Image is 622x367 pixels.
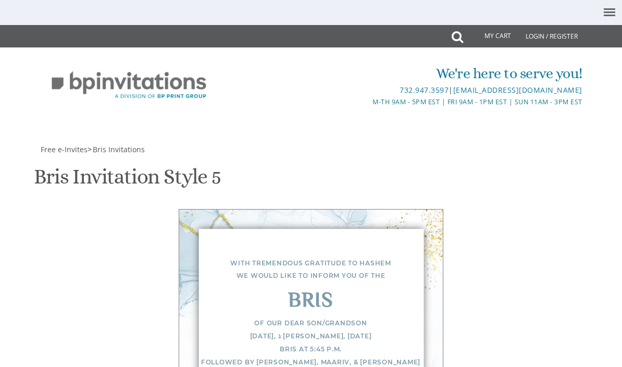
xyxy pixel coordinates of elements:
a: Free e-Invites [40,144,88,154]
h1: Bris Invitation Style 5 [34,165,220,196]
iframe: chat widget [578,325,612,357]
a: 732.947.3597 [400,85,449,95]
div: Bris [200,296,422,309]
img: BP Invitation Loft [40,64,218,107]
div: M-Th 9am - 5pm EST | Fri 9am - 1pm EST | Sun 11am - 3pm EST [221,96,582,107]
span: > [88,144,145,154]
div: We're here to serve you! [221,63,582,84]
span: Bris Invitations [93,144,145,154]
a: Bris Invitations [92,144,145,154]
div: | [221,84,582,96]
a: [EMAIL_ADDRESS][DOMAIN_NAME] [453,85,582,95]
a: Login / Register [520,25,583,48]
div: With tremendous gratitude to Hashem We would like to inform you of the [200,256,422,283]
span: Free e-Invites [41,144,88,154]
a: My Cart [462,26,518,47]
